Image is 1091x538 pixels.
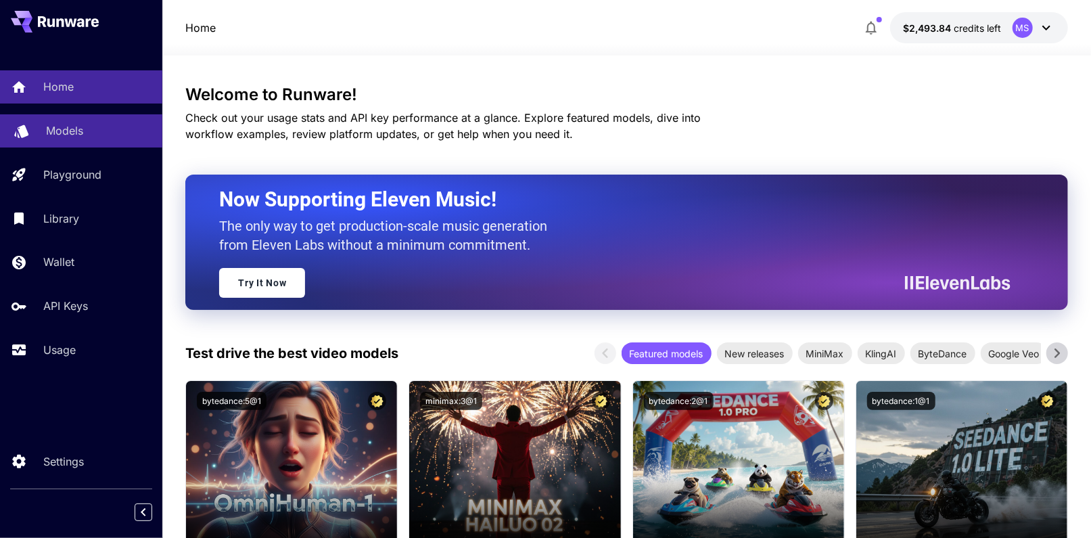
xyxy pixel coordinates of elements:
[197,392,266,410] button: bytedance:5@1
[145,500,162,524] div: Collapse sidebar
[43,298,88,314] p: API Keys
[798,342,852,364] div: MiniMax
[1013,18,1033,38] div: MS
[43,79,74,95] p: Home
[43,342,76,358] p: Usage
[219,268,305,298] a: Try It Now
[717,346,793,361] span: New releases
[1038,392,1057,410] button: Certified Model – Vetted for best performance and includes a commercial license.
[904,21,1002,35] div: $2,493.83592
[219,187,1000,212] h2: Now Supporting Eleven Music!
[420,392,482,410] button: minimax:3@1
[43,166,101,183] p: Playground
[717,342,793,364] div: New releases
[185,85,1067,104] h3: Welcome to Runware!
[867,392,935,410] button: bytedance:1@1
[622,346,712,361] span: Featured models
[185,343,398,363] p: Test drive the best video models
[185,111,701,141] span: Check out your usage stats and API key performance at a glance. Explore featured models, dive int...
[43,210,79,227] p: Library
[910,342,975,364] div: ByteDance
[798,346,852,361] span: MiniMax
[954,22,1002,34] span: credits left
[910,346,975,361] span: ByteDance
[981,342,1048,364] div: Google Veo
[185,20,216,36] nav: breadcrumb
[815,392,833,410] button: Certified Model – Vetted for best performance and includes a commercial license.
[219,217,557,254] p: The only way to get production-scale music generation from Eleven Labs without a minimum commitment.
[981,346,1048,361] span: Google Veo
[858,342,905,364] div: KlingAI
[644,392,714,410] button: bytedance:2@1
[185,20,216,36] a: Home
[858,346,905,361] span: KlingAI
[135,503,152,521] button: Collapse sidebar
[904,22,954,34] span: $2,493.84
[592,392,610,410] button: Certified Model – Vetted for best performance and includes a commercial license.
[43,453,84,470] p: Settings
[368,392,386,410] button: Certified Model – Vetted for best performance and includes a commercial license.
[46,122,83,139] p: Models
[622,342,712,364] div: Featured models
[43,254,74,270] p: Wallet
[890,12,1068,43] button: $2,493.83592MS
